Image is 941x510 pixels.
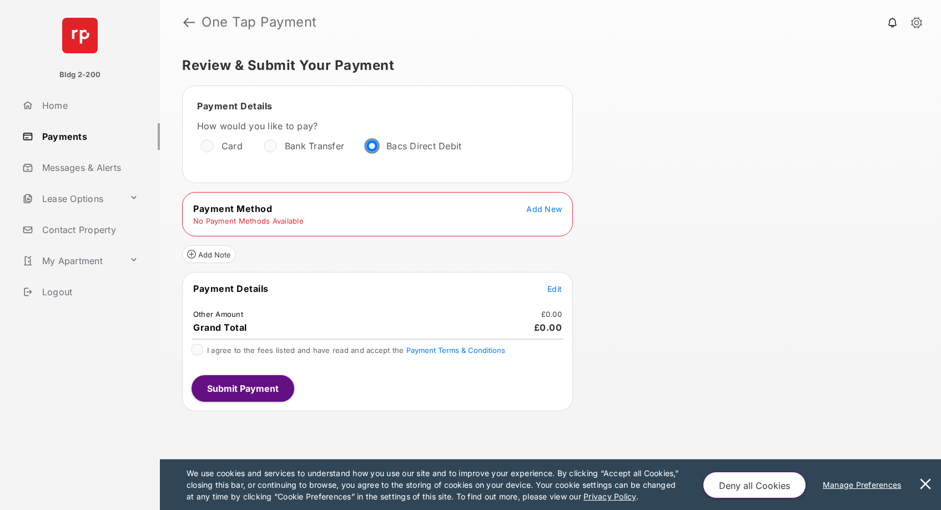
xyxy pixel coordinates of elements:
[547,283,562,294] button: Edit
[823,480,906,489] u: Manage Preferences
[18,279,160,305] a: Logout
[59,69,100,80] p: Bldg 2-200
[18,248,125,274] a: My Apartment
[386,140,461,152] label: Bacs Direct Debit
[197,120,530,132] label: How would you like to pay?
[583,492,636,501] u: Privacy Policy
[187,467,680,502] p: We use cookies and services to understand how you use our site and to improve your experience. By...
[207,346,505,355] span: I agree to the fees listed and have read and accept the
[193,309,244,319] td: Other Amount
[182,245,236,263] button: Add Note
[222,140,243,152] label: Card
[18,185,125,212] a: Lease Options
[182,59,910,72] h5: Review & Submit Your Payment
[18,154,160,181] a: Messages & Alerts
[193,283,269,294] span: Payment Details
[18,123,160,150] a: Payments
[541,309,562,319] td: £0.00
[285,140,344,152] label: Bank Transfer
[534,322,562,333] span: £0.00
[526,204,562,214] span: Add New
[192,375,294,402] button: Submit Payment
[193,216,304,226] td: No Payment Methods Available
[18,92,160,119] a: Home
[406,346,505,355] button: I agree to the fees listed and have read and accept the
[18,216,160,243] a: Contact Property
[197,100,273,112] span: Payment Details
[193,203,272,214] span: Payment Method
[526,203,562,214] button: Add New
[202,16,317,29] strong: One Tap Payment
[62,18,98,53] img: svg+xml;base64,PHN2ZyB4bWxucz0iaHR0cDovL3d3dy53My5vcmcvMjAwMC9zdmciIHdpZHRoPSI2NCIgaGVpZ2h0PSI2NC...
[703,472,806,498] button: Deny all Cookies
[547,284,562,294] span: Edit
[193,322,247,333] span: Grand Total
